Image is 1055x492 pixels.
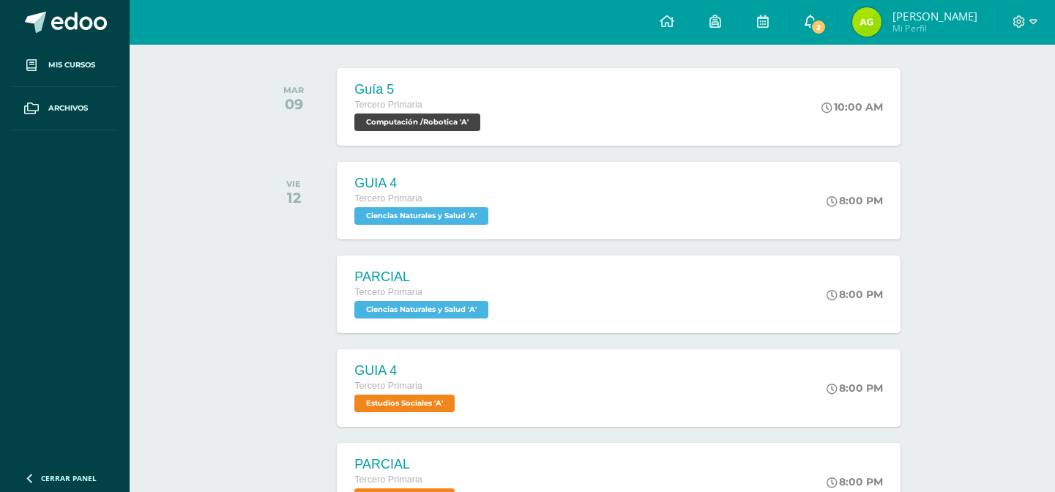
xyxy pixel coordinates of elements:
span: Tercero Primaria [354,193,422,204]
div: 09 [283,95,304,113]
span: Tercero Primaria [354,287,422,297]
span: 2 [810,19,827,35]
div: 8:00 PM [827,381,883,395]
span: Ciencias Naturales y Salud 'A' [354,301,488,318]
span: Estudios Sociales 'A' [354,395,455,412]
div: 8:00 PM [827,288,883,301]
a: Archivos [12,87,117,130]
span: Tercero Primaria [354,100,422,110]
div: PARCIAL [354,457,458,472]
div: PARCIAL [354,269,492,285]
img: 7f81f4ba5cc2156d4da63f1ddbdbb887.png [852,7,881,37]
span: Ciencias Naturales y Salud 'A' [354,207,488,225]
span: Cerrar panel [41,473,97,483]
div: 8:00 PM [827,475,883,488]
span: [PERSON_NAME] [892,9,977,23]
div: 10:00 AM [821,100,883,113]
div: GUIA 4 [354,363,458,379]
span: Computación /Robotica 'A' [354,113,480,131]
div: 8:00 PM [827,194,883,207]
span: Archivos [48,102,88,114]
a: Mis cursos [12,44,117,87]
div: GUIA 4 [354,176,492,191]
div: Guía 5 [354,82,484,97]
span: Mis cursos [48,59,95,71]
div: MAR [283,85,304,95]
div: VIE [286,179,301,189]
div: 12 [286,189,301,206]
span: Mi Perfil [892,22,977,34]
span: Tercero Primaria [354,474,422,485]
span: Tercero Primaria [354,381,422,391]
